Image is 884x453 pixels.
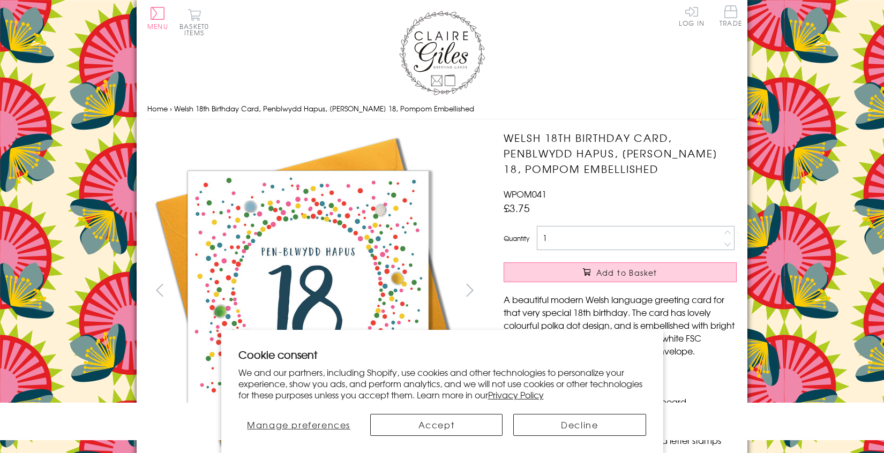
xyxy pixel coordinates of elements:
[170,103,172,114] span: ›
[720,5,742,26] span: Trade
[147,278,171,302] button: prev
[504,187,546,200] span: WPOM041
[238,414,359,436] button: Manage preferences
[184,21,209,37] span: 0 items
[504,293,737,357] p: A beautiful modern Welsh language greeting card for that very special 18th birthday. The card has...
[247,418,350,431] span: Manage preferences
[174,103,474,114] span: Welsh 18th Birthday Card, Penblwydd Hapus, [PERSON_NAME] 18, Pompom Embellished
[504,130,737,176] h1: Welsh 18th Birthday Card, Penblwydd Hapus, [PERSON_NAME] 18, Pompom Embellished
[147,130,469,451] img: Welsh 18th Birthday Card, Penblwydd Hapus, Dotty 18, Pompom Embellished
[596,267,657,278] span: Add to Basket
[504,200,530,215] span: £3.75
[720,5,742,28] a: Trade
[513,414,646,436] button: Decline
[399,11,485,95] img: Claire Giles Greetings Cards
[147,98,737,120] nav: breadcrumbs
[504,233,529,243] label: Quantity
[679,5,705,26] a: Log In
[370,414,503,436] button: Accept
[179,9,209,36] button: Basket0 items
[147,7,168,29] button: Menu
[504,262,737,282] button: Add to Basket
[147,21,168,31] span: Menu
[147,103,168,114] a: Home
[238,367,646,400] p: We and our partners, including Shopify, use cookies and other technologies to personalize your ex...
[488,388,544,401] a: Privacy Policy
[458,278,482,302] button: next
[238,347,646,362] h2: Cookie consent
